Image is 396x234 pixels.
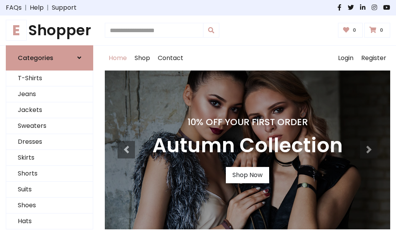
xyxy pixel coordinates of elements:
[378,27,385,34] span: 0
[357,46,390,71] a: Register
[334,46,357,71] a: Login
[6,45,93,71] a: Categories
[6,22,93,39] h1: Shopper
[22,3,30,12] span: |
[30,3,44,12] a: Help
[338,23,363,38] a: 0
[44,3,52,12] span: |
[6,86,93,102] a: Jeans
[52,3,77,12] a: Support
[6,182,93,198] a: Suits
[6,150,93,166] a: Skirts
[6,3,22,12] a: FAQs
[6,134,93,150] a: Dresses
[226,167,269,183] a: Shop Now
[6,213,93,229] a: Hats
[131,46,154,71] a: Shop
[152,117,343,127] h4: 10% Off Your First Order
[105,46,131,71] a: Home
[351,27,358,34] span: 0
[18,54,53,62] h6: Categories
[6,102,93,118] a: Jackets
[6,166,93,182] a: Shorts
[6,118,93,134] a: Sweaters
[154,46,187,71] a: Contact
[6,20,27,41] span: E
[6,22,93,39] a: EShopper
[6,71,93,86] a: T-Shirts
[152,134,343,158] h3: Autumn Collection
[364,23,390,38] a: 0
[6,198,93,213] a: Shoes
